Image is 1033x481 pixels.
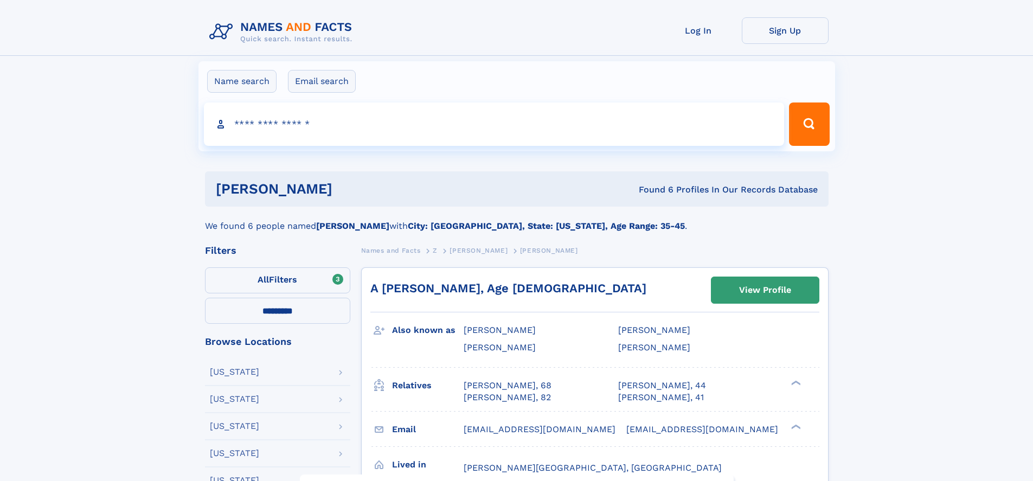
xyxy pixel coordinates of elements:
[433,247,438,254] span: Z
[205,337,350,347] div: Browse Locations
[655,17,742,44] a: Log In
[618,325,690,335] span: [PERSON_NAME]
[207,70,277,93] label: Name search
[739,278,791,303] div: View Profile
[433,243,438,257] a: Z
[205,17,361,47] img: Logo Names and Facts
[464,424,615,434] span: [EMAIL_ADDRESS][DOMAIN_NAME]
[361,243,421,257] a: Names and Facts
[288,70,356,93] label: Email search
[370,281,646,295] a: A [PERSON_NAME], Age [DEMOGRAPHIC_DATA]
[392,321,464,339] h3: Also known as
[618,380,706,392] a: [PERSON_NAME], 44
[450,247,508,254] span: [PERSON_NAME]
[258,274,269,285] span: All
[464,342,536,352] span: [PERSON_NAME]
[788,379,801,386] div: ❯
[392,420,464,439] h3: Email
[204,102,785,146] input: search input
[485,184,818,196] div: Found 6 Profiles In Our Records Database
[464,392,551,403] a: [PERSON_NAME], 82
[450,243,508,257] a: [PERSON_NAME]
[788,423,801,430] div: ❯
[464,463,722,473] span: [PERSON_NAME][GEOGRAPHIC_DATA], [GEOGRAPHIC_DATA]
[316,221,389,231] b: [PERSON_NAME]
[205,246,350,255] div: Filters
[618,392,704,403] a: [PERSON_NAME], 41
[216,182,486,196] h1: [PERSON_NAME]
[210,395,259,403] div: [US_STATE]
[210,449,259,458] div: [US_STATE]
[408,221,685,231] b: City: [GEOGRAPHIC_DATA], State: [US_STATE], Age Range: 35-45
[392,456,464,474] h3: Lived in
[711,277,819,303] a: View Profile
[392,376,464,395] h3: Relatives
[210,368,259,376] div: [US_STATE]
[464,380,551,392] a: [PERSON_NAME], 68
[520,247,578,254] span: [PERSON_NAME]
[789,102,829,146] button: Search Button
[742,17,829,44] a: Sign Up
[618,342,690,352] span: [PERSON_NAME]
[626,424,778,434] span: [EMAIL_ADDRESS][DOMAIN_NAME]
[464,325,536,335] span: [PERSON_NAME]
[210,422,259,431] div: [US_STATE]
[205,207,829,233] div: We found 6 people named with .
[205,267,350,293] label: Filters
